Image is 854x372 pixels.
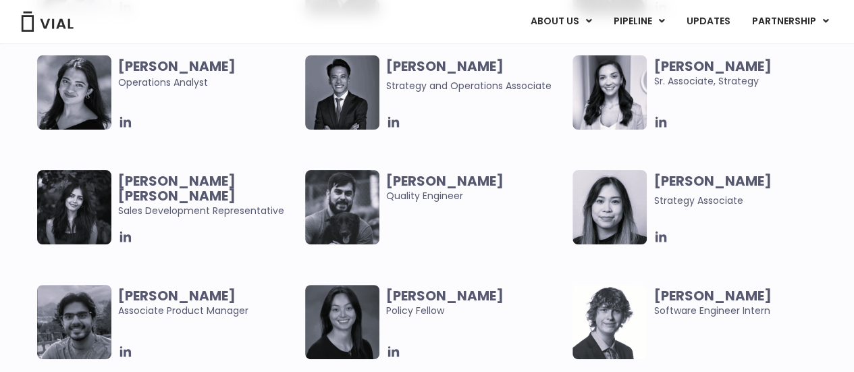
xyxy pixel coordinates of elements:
[572,55,647,130] img: Smiling woman named Ana
[305,285,379,359] img: Smiling woman named Claudia
[653,286,771,305] b: [PERSON_NAME]
[386,171,504,190] b: [PERSON_NAME]
[118,174,298,218] span: Sales Development Representative
[676,10,741,33] a: UPDATES
[305,55,379,130] img: Headshot of smiling man named Urann
[118,286,236,305] b: [PERSON_NAME]
[520,10,602,33] a: ABOUT USMenu Toggle
[653,171,771,190] b: [PERSON_NAME]
[653,59,834,88] span: Sr. Associate, Strategy
[741,10,840,33] a: PARTNERSHIPMenu Toggle
[572,170,647,244] img: Headshot of smiling woman named Vanessa
[653,57,771,76] b: [PERSON_NAME]
[603,10,675,33] a: PIPELINEMenu Toggle
[305,170,379,244] img: Man smiling posing for picture
[653,288,834,318] span: Software Engineer Intern
[386,174,566,203] span: Quality Engineer
[37,55,111,130] img: Headshot of smiling woman named Sharicka
[37,170,111,244] img: Smiling woman named Harman
[37,285,111,359] img: Headshot of smiling man named Abhinav
[386,79,552,92] span: Strategy and Operations Associate
[118,171,236,205] b: [PERSON_NAME] [PERSON_NAME]
[118,59,298,90] span: Operations Analyst
[20,11,74,32] img: Vial Logo
[118,57,236,76] b: [PERSON_NAME]
[386,286,504,305] b: [PERSON_NAME]
[386,288,566,318] span: Policy Fellow
[653,194,743,207] span: Strategy Associate
[386,57,504,76] b: [PERSON_NAME]
[118,288,298,318] span: Associate Product Manager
